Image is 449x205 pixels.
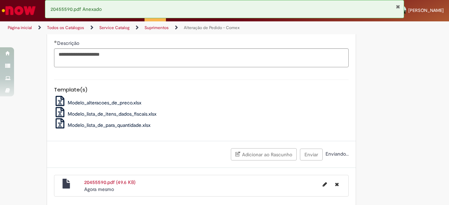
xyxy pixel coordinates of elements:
[8,25,32,30] a: Página inicial
[54,87,349,93] h5: Template(s)
[54,100,141,106] a: Modelo_alteracoes_de_preco.xlsx
[331,179,343,190] button: Excluir 20455590.pdf
[47,25,84,30] a: Todos os Catálogos
[319,179,331,190] button: Editar nome de arquivo 20455590.pdf
[84,179,135,185] a: 20455590.pdf (49.6 KB)
[99,25,129,30] a: Service Catalog
[408,7,444,13] span: [PERSON_NAME]
[57,40,81,46] span: Descrição
[396,4,400,9] button: Fechar Notificação
[68,122,150,128] span: Modelo_lista_de_para_quantidade.xlsx
[54,48,349,67] textarea: Descrição
[145,25,169,30] a: Suprimentos
[5,21,294,34] ul: Trilhas de página
[1,4,37,18] img: ServiceNow
[68,100,141,106] span: Modelo_alteracoes_de_preco.xlsx
[54,122,150,128] a: Modelo_lista_de_para_quantidade.xlsx
[324,151,349,157] span: Enviando...
[51,6,102,12] span: 20455590.pdf Anexado
[68,111,156,117] span: Modelo_lista_de_itens_dados_fiscais.xlsx
[84,186,114,192] time: 27/08/2025 15:11:20
[54,111,156,117] a: Modelo_lista_de_itens_dados_fiscais.xlsx
[184,25,240,30] a: Alteração de Pedido - Comex
[54,40,57,43] span: Obrigatório Preenchido
[84,186,114,192] span: Agora mesmo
